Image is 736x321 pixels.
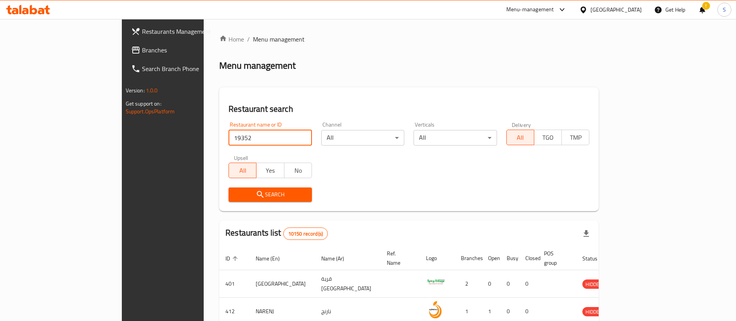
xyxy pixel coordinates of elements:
th: Logo [420,246,455,270]
th: Open [482,246,500,270]
span: Menu management [253,35,305,44]
button: All [229,163,256,178]
button: All [506,130,534,145]
li: / [247,35,250,44]
button: Search [229,187,312,202]
a: Search Branch Phone [125,59,245,78]
div: [GEOGRAPHIC_DATA] [591,5,642,14]
label: Delivery [512,122,531,127]
span: Ref. Name [387,249,410,267]
span: Status [582,254,608,263]
td: 0 [482,270,500,298]
td: 0 [519,270,538,298]
div: Menu-management [506,5,554,14]
h2: Restaurant search [229,103,589,115]
span: ID [225,254,240,263]
span: 10150 record(s) [284,230,327,238]
span: Restaurants Management [142,27,239,36]
span: 1.0.0 [146,85,158,95]
input: Search for restaurant name or ID.. [229,130,312,146]
a: Support.OpsPlatform [126,106,175,116]
span: TMP [565,132,586,143]
span: Search Branch Phone [142,64,239,73]
th: Closed [519,246,538,270]
th: Busy [500,246,519,270]
button: TGO [534,130,562,145]
span: Name (Ar) [321,254,354,263]
img: Spicy Village [426,272,445,292]
div: All [321,130,405,146]
label: Upsell [234,155,248,160]
span: All [510,132,531,143]
h2: Menu management [219,59,296,72]
span: Branches [142,45,239,55]
span: Version: [126,85,145,95]
a: Restaurants Management [125,22,245,41]
td: 0 [500,270,519,298]
span: All [232,165,253,176]
span: Search [235,190,306,200]
div: All [414,130,497,146]
span: POS group [544,249,567,267]
span: Yes [260,165,281,176]
td: 2 [455,270,482,298]
button: Yes [256,163,284,178]
span: S [723,5,726,14]
th: Branches [455,246,482,270]
div: Total records count [283,227,328,240]
span: No [287,165,309,176]
span: Get support on: [126,99,161,109]
span: HIDDEN [582,280,606,289]
img: NARENJ [426,300,445,319]
h2: Restaurants list [225,227,328,240]
a: Branches [125,41,245,59]
span: HIDDEN [582,307,606,316]
button: TMP [561,130,589,145]
td: قرية [GEOGRAPHIC_DATA] [315,270,381,298]
td: [GEOGRAPHIC_DATA] [249,270,315,298]
button: No [284,163,312,178]
div: Export file [577,224,596,243]
span: Name (En) [256,254,290,263]
div: HIDDEN [582,279,606,289]
nav: breadcrumb [219,35,599,44]
span: TGO [537,132,559,143]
